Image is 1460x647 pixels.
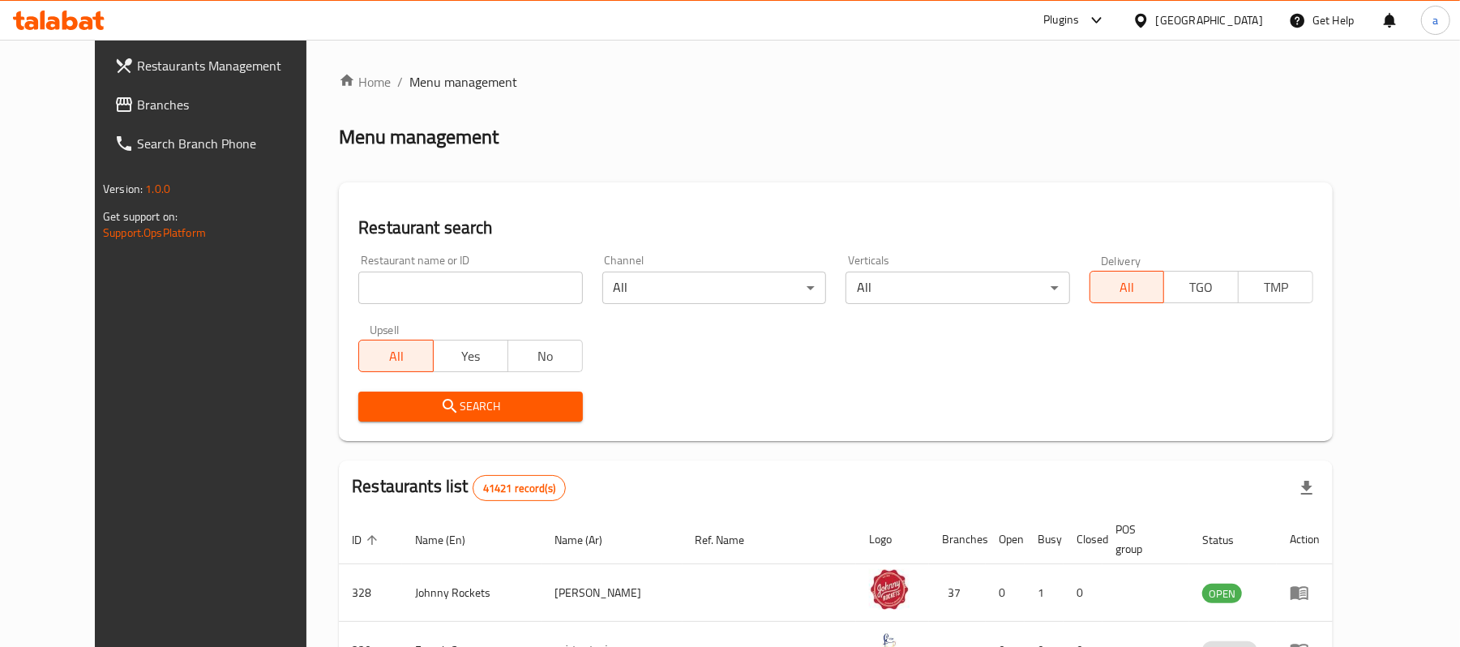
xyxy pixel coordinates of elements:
[1171,276,1232,299] span: TGO
[554,530,623,550] span: Name (Ar)
[358,392,582,422] button: Search
[507,340,583,372] button: No
[358,216,1313,240] h2: Restaurant search
[103,178,143,199] span: Version:
[1287,469,1326,508] div: Export file
[339,564,402,622] td: 328
[358,340,434,372] button: All
[929,564,986,622] td: 37
[1101,255,1141,266] label: Delivery
[339,72,391,92] a: Home
[1290,583,1320,602] div: Menu
[137,95,326,114] span: Branches
[145,178,170,199] span: 1.0.0
[366,345,427,368] span: All
[1025,515,1064,564] th: Busy
[1202,584,1242,603] div: OPEN
[352,530,383,550] span: ID
[1432,11,1438,29] span: a
[602,272,826,304] div: All
[929,515,986,564] th: Branches
[1064,515,1102,564] th: Closed
[137,56,326,75] span: Restaurants Management
[1043,11,1079,30] div: Plugins
[542,564,683,622] td: [PERSON_NAME]
[1163,271,1239,303] button: TGO
[397,72,403,92] li: /
[1025,564,1064,622] td: 1
[986,564,1025,622] td: 0
[433,340,508,372] button: Yes
[1115,520,1170,559] span: POS group
[856,515,929,564] th: Logo
[103,206,178,227] span: Get support on:
[986,515,1025,564] th: Open
[473,481,565,496] span: 41421 record(s)
[101,46,339,85] a: Restaurants Management
[869,569,910,610] img: Johnny Rockets
[415,530,486,550] span: Name (En)
[846,272,1069,304] div: All
[409,72,517,92] span: Menu management
[103,222,206,243] a: Support.OpsPlatform
[352,474,566,501] h2: Restaurants list
[1090,271,1165,303] button: All
[339,72,1333,92] nav: breadcrumb
[1277,515,1333,564] th: Action
[370,323,400,335] label: Upsell
[696,530,766,550] span: Ref. Name
[101,85,339,124] a: Branches
[371,396,569,417] span: Search
[101,124,339,163] a: Search Branch Phone
[137,134,326,153] span: Search Branch Phone
[1238,271,1313,303] button: TMP
[1202,585,1242,603] span: OPEN
[358,272,582,304] input: Search for restaurant name or ID..
[440,345,502,368] span: Yes
[1202,530,1255,550] span: Status
[1245,276,1307,299] span: TMP
[473,475,566,501] div: Total records count
[402,564,542,622] td: Johnny Rockets
[515,345,576,368] span: No
[1156,11,1263,29] div: [GEOGRAPHIC_DATA]
[339,124,499,150] h2: Menu management
[1064,564,1102,622] td: 0
[1097,276,1158,299] span: All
